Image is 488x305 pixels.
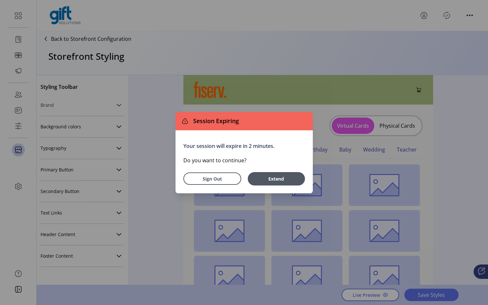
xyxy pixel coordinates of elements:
[183,156,305,164] p: Do you want to continue?
[192,175,233,182] span: Sign Out
[183,142,305,150] p: Your session will expire in 2 minutes.
[183,172,241,185] button: Sign Out
[191,117,239,125] span: Session Expiring
[251,175,302,182] span: Extend
[248,172,305,185] button: Extend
